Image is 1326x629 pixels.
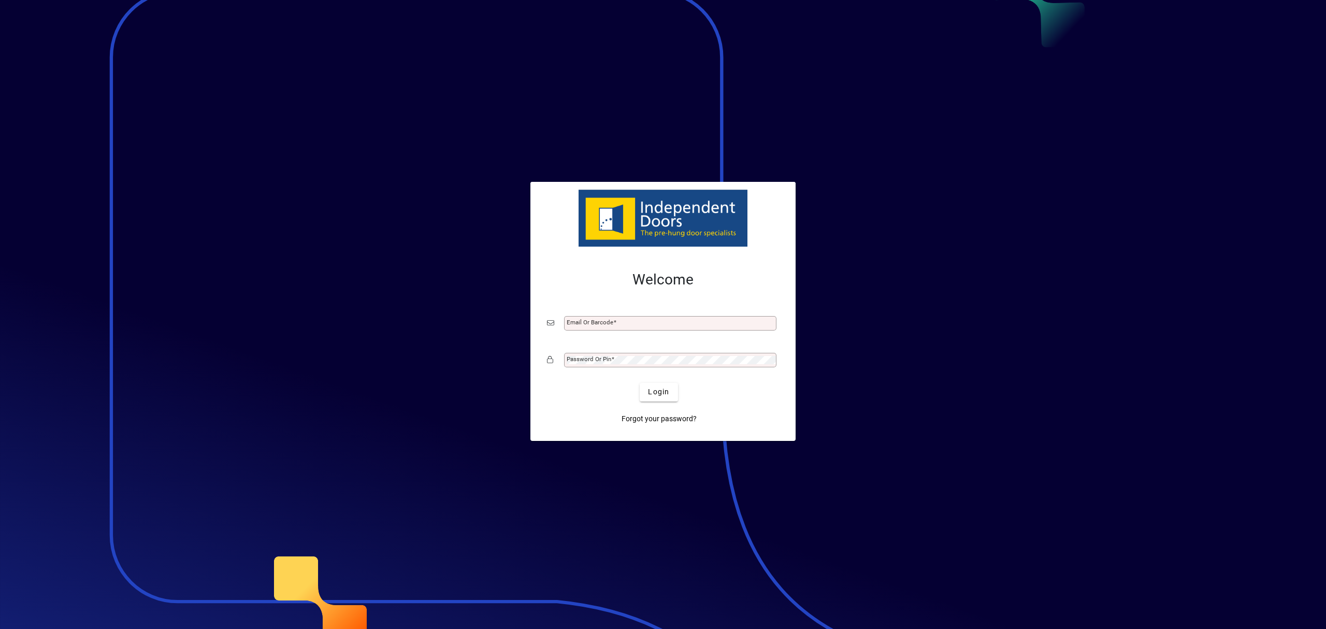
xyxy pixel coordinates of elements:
span: Login [648,387,669,397]
h2: Welcome [547,271,779,289]
mat-label: Password or Pin [567,355,611,363]
mat-label: Email or Barcode [567,319,613,326]
button: Login [640,383,678,402]
a: Forgot your password? [617,410,701,428]
span: Forgot your password? [622,413,697,424]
